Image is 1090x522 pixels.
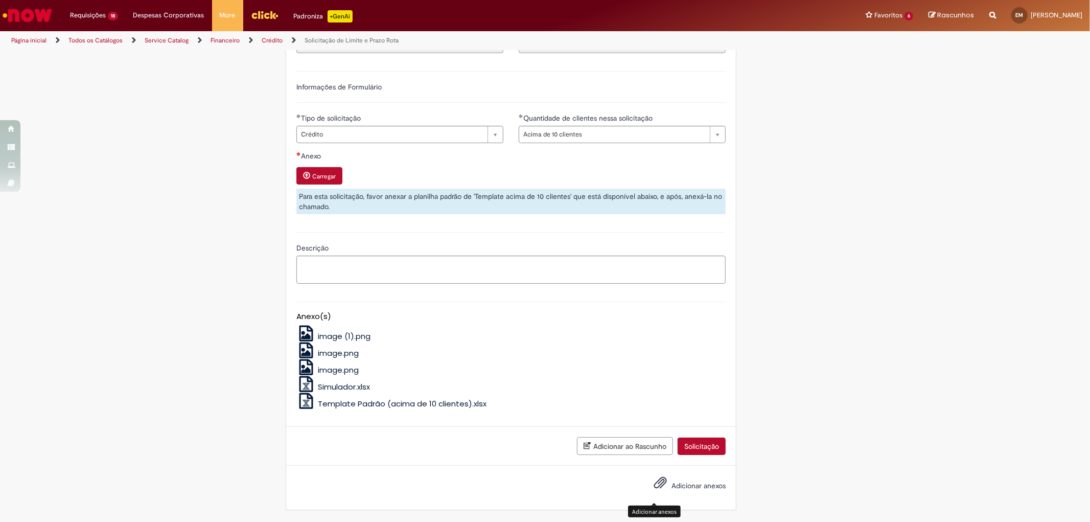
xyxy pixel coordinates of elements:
[296,381,370,392] a: Simulador.xlsx
[301,114,363,123] span: Tipo de solicitação
[1016,12,1024,18] span: EM
[905,12,913,20] span: 6
[145,36,189,44] a: Service Catalog
[211,36,240,44] a: Financeiro
[523,126,705,143] span: Acima de 10 clientes
[1,5,54,26] img: ServiceNow
[577,437,673,455] button: Adicionar ao Rascunho
[328,10,353,22] p: +GenAi
[318,365,359,375] span: image.png
[8,31,719,50] ul: Trilhas de página
[296,348,359,358] a: image.png
[262,36,283,44] a: Crédito
[296,82,382,92] label: Informações de Formulário
[318,348,359,358] span: image.png
[301,151,323,161] span: Anexo
[671,481,726,490] span: Adicionar anexos
[628,506,681,517] div: Adicionar anexos
[1031,11,1082,19] span: [PERSON_NAME]
[874,10,902,20] span: Favoritos
[296,312,726,321] h5: Anexo(s)
[296,167,342,185] button: Carregar anexo de Anexo Required
[318,331,370,342] span: image (1).png
[296,243,331,253] span: Descrição
[251,7,279,22] img: click_logo_yellow_360x200.png
[294,10,353,22] div: Padroniza
[519,114,523,118] span: Obrigatório Preenchido
[318,381,370,392] span: Simulador.xlsx
[133,10,204,20] span: Despesas Corporativas
[296,189,726,214] div: Para esta solicitação, favor anexar a planilha padrão de 'Template acima de 10 clientes' que está...
[70,10,106,20] span: Requisições
[68,36,123,44] a: Todos os Catálogos
[929,11,974,20] a: Rascunhos
[296,114,301,118] span: Obrigatório Preenchido
[301,126,482,143] span: Crédito
[312,172,336,180] small: Carregar
[296,331,370,342] a: image (1).png
[523,114,655,123] span: Quantidade de clientes nessa solicitação
[651,473,669,497] button: Adicionar anexos
[318,398,486,409] span: Template Padrão (acima de 10 clientes).xlsx
[220,10,236,20] span: More
[296,365,359,375] a: image.png
[108,12,118,20] span: 18
[305,36,399,44] a: Solicitação de Limite e Prazo Rota
[678,438,726,455] button: Solicitação
[296,256,726,283] textarea: Descrição
[11,36,47,44] a: Página inicial
[937,10,974,20] span: Rascunhos
[296,398,486,409] a: Template Padrão (acima de 10 clientes).xlsx
[296,152,301,156] span: Necessários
